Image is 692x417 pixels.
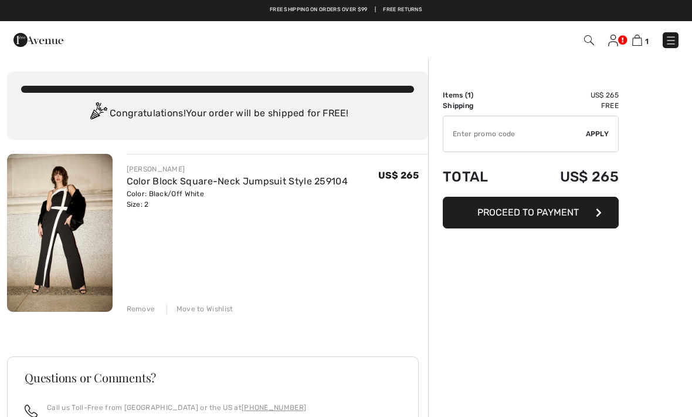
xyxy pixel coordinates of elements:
td: Total [443,157,520,197]
div: Move to Wishlist [167,304,233,314]
td: US$ 265 [520,157,619,197]
td: US$ 265 [520,90,619,100]
img: My Info [608,35,618,46]
span: 1 [645,37,649,46]
a: [PHONE_NUMBER] [242,403,306,412]
img: Color Block Square-Neck Jumpsuit Style 259104 [7,154,113,312]
div: Remove [127,304,155,314]
span: Apply [586,129,609,139]
div: [PERSON_NAME] [127,164,348,174]
td: Shipping [443,100,520,111]
a: Free Returns [383,6,422,14]
img: Shopping Bag [632,35,642,46]
p: Call us Toll-Free from [GEOGRAPHIC_DATA] or the US at [47,402,306,413]
img: Menu [665,35,677,46]
a: Color Block Square-Neck Jumpsuit Style 259104 [127,176,348,187]
h3: Questions or Comments? [25,372,401,384]
input: Promo code [443,116,586,152]
div: Congratulations! Your order will be shipped for FREE! [21,102,414,126]
img: 1ère Avenue [13,28,63,52]
span: US$ 265 [378,170,419,181]
a: Free shipping on orders over $99 [270,6,368,14]
button: Proceed to Payment [443,197,619,228]
div: Color: Black/Off White Size: 2 [127,189,348,210]
img: Search [584,35,594,45]
span: 1 [467,91,471,99]
span: Proceed to Payment [477,207,579,218]
img: Congratulation2.svg [86,102,110,126]
a: 1ère Avenue [13,33,63,45]
td: Items ( ) [443,90,520,100]
a: 1 [632,33,649,47]
td: Free [520,100,619,111]
span: | [375,6,376,14]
